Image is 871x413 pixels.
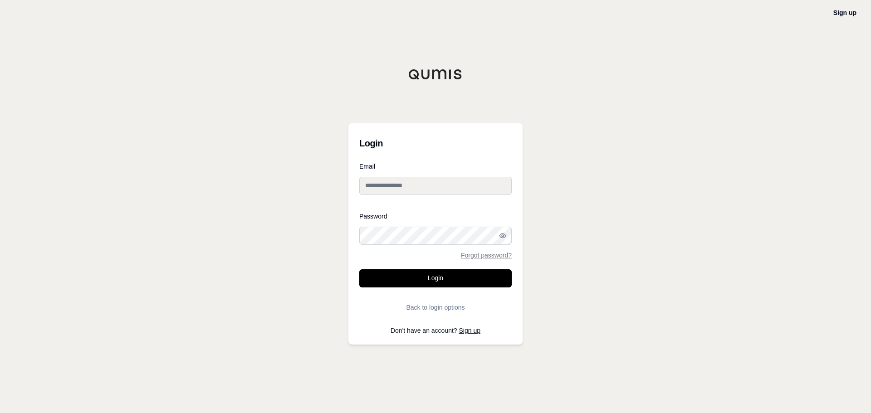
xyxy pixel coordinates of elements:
[359,269,512,287] button: Login
[359,327,512,334] p: Don't have an account?
[359,134,512,152] h3: Login
[359,163,512,170] label: Email
[359,298,512,316] button: Back to login options
[359,213,512,219] label: Password
[408,69,463,80] img: Qumis
[459,327,480,334] a: Sign up
[833,9,856,16] a: Sign up
[461,252,512,258] a: Forgot password?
